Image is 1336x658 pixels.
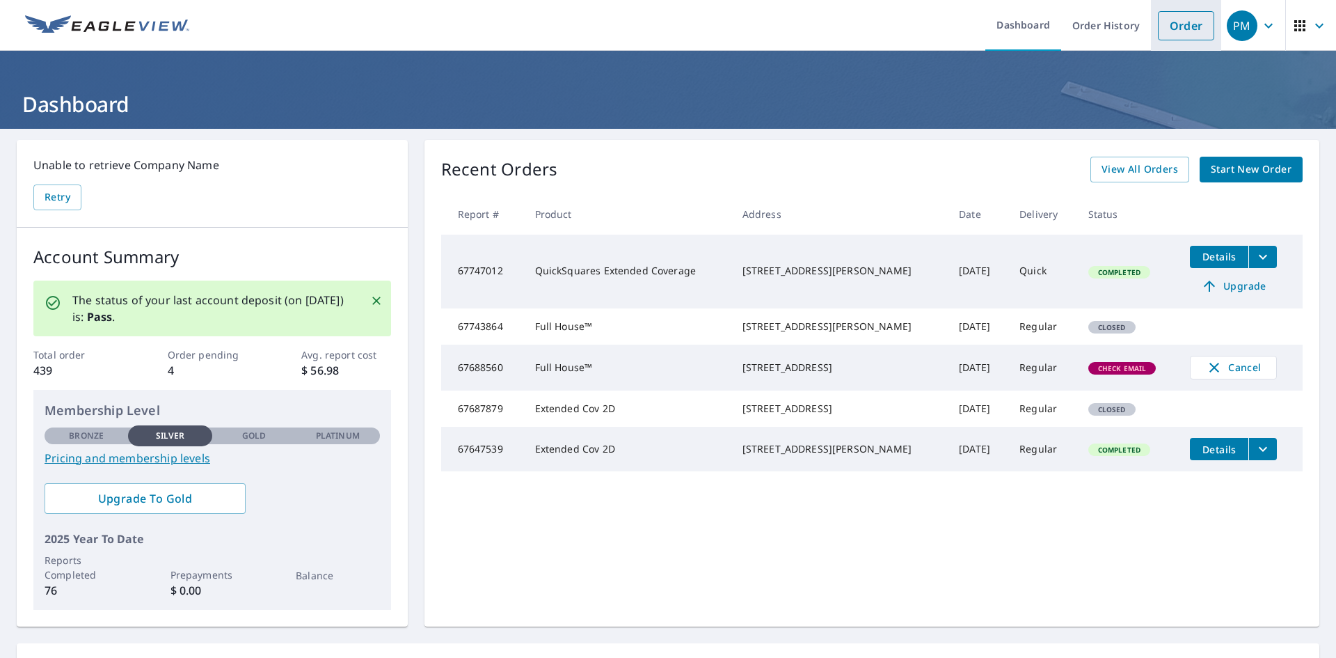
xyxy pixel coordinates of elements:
[742,361,937,375] div: [STREET_ADDRESS]
[1190,356,1277,379] button: Cancel
[56,491,234,506] span: Upgrade To Gold
[1077,194,1179,235] th: Status
[742,264,937,278] div: [STREET_ADDRESS][PERSON_NAME]
[1204,359,1262,376] span: Cancel
[1190,438,1248,460] button: detailsBtn-67647539
[1090,157,1189,182] a: View All Orders
[170,567,254,582] p: Prepayments
[1198,443,1240,456] span: Details
[17,90,1319,118] h1: Dashboard
[441,427,524,471] td: 67647539
[948,235,1008,308] td: [DATE]
[1200,157,1303,182] a: Start New Order
[524,194,731,235] th: Product
[524,427,731,471] td: Extended Cov 2D
[1190,246,1248,268] button: detailsBtn-67747012
[948,194,1008,235] th: Date
[316,430,360,442] p: Platinum
[1211,161,1291,178] span: Start New Order
[45,189,70,206] span: Retry
[441,308,524,345] td: 67743864
[524,391,731,427] td: Extended Cov 2D
[45,401,380,420] p: Membership Level
[1248,246,1277,268] button: filesDropdownBtn-67747012
[742,320,937,334] div: [STREET_ADDRESS][PERSON_NAME]
[25,15,189,36] img: EV Logo
[1090,363,1155,373] span: Check Email
[1158,11,1214,40] a: Order
[72,292,353,325] p: The status of your last account deposit (on [DATE]) is: .
[296,568,379,583] p: Balance
[524,235,731,308] td: QuickSquares Extended Coverage
[948,308,1008,345] td: [DATE]
[156,430,185,442] p: Silver
[170,582,254,599] p: $ 0.00
[441,391,524,427] td: 67687879
[69,430,104,442] p: Bronze
[524,308,731,345] td: Full House™
[1090,405,1134,414] span: Closed
[168,347,257,362] p: Order pending
[948,345,1008,391] td: [DATE]
[1008,308,1077,345] td: Regular
[33,185,81,210] button: Retry
[45,450,380,467] a: Pricing and membership levels
[33,244,391,269] p: Account Summary
[1198,250,1240,263] span: Details
[1198,278,1269,295] span: Upgrade
[45,582,128,599] p: 76
[731,194,948,235] th: Address
[87,309,113,324] b: Pass
[45,531,380,547] p: 2025 Year To Date
[45,483,246,514] a: Upgrade To Gold
[742,442,937,456] div: [STREET_ADDRESS][PERSON_NAME]
[742,402,937,416] div: [STREET_ADDRESS]
[168,362,257,379] p: 4
[1008,427,1077,471] td: Regular
[1102,161,1178,178] span: View All Orders
[301,347,390,362] p: Avg. report cost
[301,362,390,379] p: $ 56.98
[242,430,266,442] p: Gold
[1227,10,1257,41] div: PM
[948,391,1008,427] td: [DATE]
[33,362,122,379] p: 439
[33,157,391,173] p: Unable to retrieve Company Name
[45,553,128,582] p: Reports Completed
[441,194,524,235] th: Report #
[367,292,385,310] button: Close
[1090,267,1149,277] span: Completed
[1090,445,1149,455] span: Completed
[1248,438,1277,460] button: filesDropdownBtn-67647539
[1008,235,1077,308] td: Quick
[441,157,558,182] p: Recent Orders
[948,427,1008,471] td: [DATE]
[1008,391,1077,427] td: Regular
[1008,345,1077,391] td: Regular
[1090,322,1134,332] span: Closed
[1190,275,1277,297] a: Upgrade
[524,345,731,391] td: Full House™
[1008,194,1077,235] th: Delivery
[441,235,524,308] td: 67747012
[33,347,122,362] p: Total order
[441,345,524,391] td: 67688560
